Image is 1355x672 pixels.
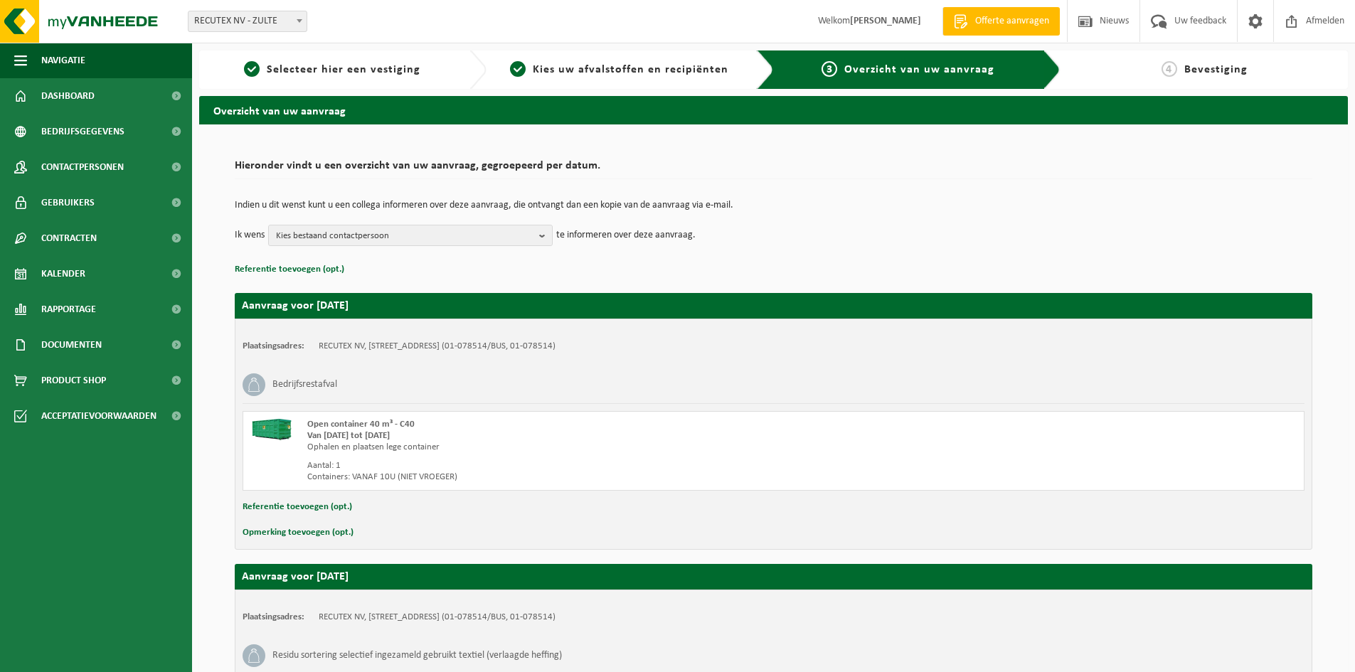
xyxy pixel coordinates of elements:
[272,644,562,667] h3: Residu sortering selectief ingezameld gebruikt textiel (verlaagde heffing)
[41,114,124,149] span: Bedrijfsgegevens
[41,363,106,398] span: Product Shop
[235,160,1312,179] h2: Hieronder vindt u een overzicht van uw aanvraag, gegroepeerd per datum.
[41,185,95,220] span: Gebruikers
[267,64,420,75] span: Selecteer hier een vestiging
[844,64,994,75] span: Overzicht van uw aanvraag
[206,61,458,78] a: 1Selecteer hier een vestiging
[235,201,1312,210] p: Indien u dit wenst kunt u een collega informeren over deze aanvraag, die ontvangt dan een kopie v...
[533,64,728,75] span: Kies uw afvalstoffen en recipiënten
[41,327,102,363] span: Documenten
[494,61,745,78] a: 2Kies uw afvalstoffen en recipiënten
[276,225,533,247] span: Kies bestaand contactpersoon
[556,225,696,246] p: te informeren over deze aanvraag.
[942,7,1060,36] a: Offerte aanvragen
[242,571,349,582] strong: Aanvraag voor [DATE]
[235,260,344,279] button: Referentie toevoegen (opt.)
[250,419,293,440] img: HK-XC-40-GN-00.png
[822,61,837,77] span: 3
[41,78,95,114] span: Dashboard
[243,498,352,516] button: Referentie toevoegen (opt.)
[41,220,97,256] span: Contracten
[272,373,337,396] h3: Bedrijfsrestafval
[199,96,1348,124] h2: Overzicht van uw aanvraag
[510,61,526,77] span: 2
[41,149,124,185] span: Contactpersonen
[307,460,831,471] div: Aantal: 1
[243,341,304,351] strong: Plaatsingsadres:
[307,420,415,429] span: Open container 40 m³ - C40
[41,256,85,292] span: Kalender
[188,11,307,31] span: RECUTEX NV - ZULTE
[268,225,553,246] button: Kies bestaand contactpersoon
[307,442,831,453] div: Ophalen en plaatsen lege container
[972,14,1053,28] span: Offerte aanvragen
[235,225,265,246] p: Ik wens
[41,292,96,327] span: Rapportage
[1162,61,1177,77] span: 4
[319,612,556,623] td: RECUTEX NV, [STREET_ADDRESS] (01-078514/BUS, 01-078514)
[7,641,238,672] iframe: chat widget
[319,341,556,352] td: RECUTEX NV, [STREET_ADDRESS] (01-078514/BUS, 01-078514)
[188,11,307,32] span: RECUTEX NV - ZULTE
[242,300,349,311] strong: Aanvraag voor [DATE]
[307,431,390,440] strong: Van [DATE] tot [DATE]
[850,16,921,26] strong: [PERSON_NAME]
[41,398,156,434] span: Acceptatievoorwaarden
[1184,64,1248,75] span: Bevestiging
[307,471,831,483] div: Containers: VANAF 10U (NIET VROEGER)
[243,523,354,542] button: Opmerking toevoegen (opt.)
[243,612,304,622] strong: Plaatsingsadres:
[244,61,260,77] span: 1
[41,43,85,78] span: Navigatie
